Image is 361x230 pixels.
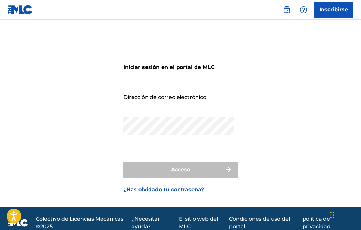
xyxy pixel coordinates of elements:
[297,3,310,16] div: Ayuda
[300,6,307,14] img: ayuda
[328,199,361,230] div: Widget de chat
[330,205,334,225] div: Arrastrar
[319,7,348,13] font: Inscribirse
[328,199,361,230] iframe: Chat Widget
[132,216,160,230] font: ¿Necesitar ayuda?
[40,223,53,230] font: 2025
[8,219,28,227] img: logo
[179,216,218,230] font: El sitio web del MLC
[280,3,293,16] a: Búsqueda pública
[303,216,331,230] font: política de privacidad
[283,6,290,14] img: buscar
[8,5,33,14] img: Logotipo del MLC
[229,216,290,230] font: Condiciones de uso del portal
[123,64,215,70] font: Iniciar sesión en el portal de MLC
[123,186,204,193] font: ¿Has olvidado tu contraseña?
[314,2,353,18] a: Inscribirse
[36,216,123,230] font: Colectivo de Licencias Mecánicas ©
[123,186,204,194] a: ¿Has olvidado tu contraseña?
